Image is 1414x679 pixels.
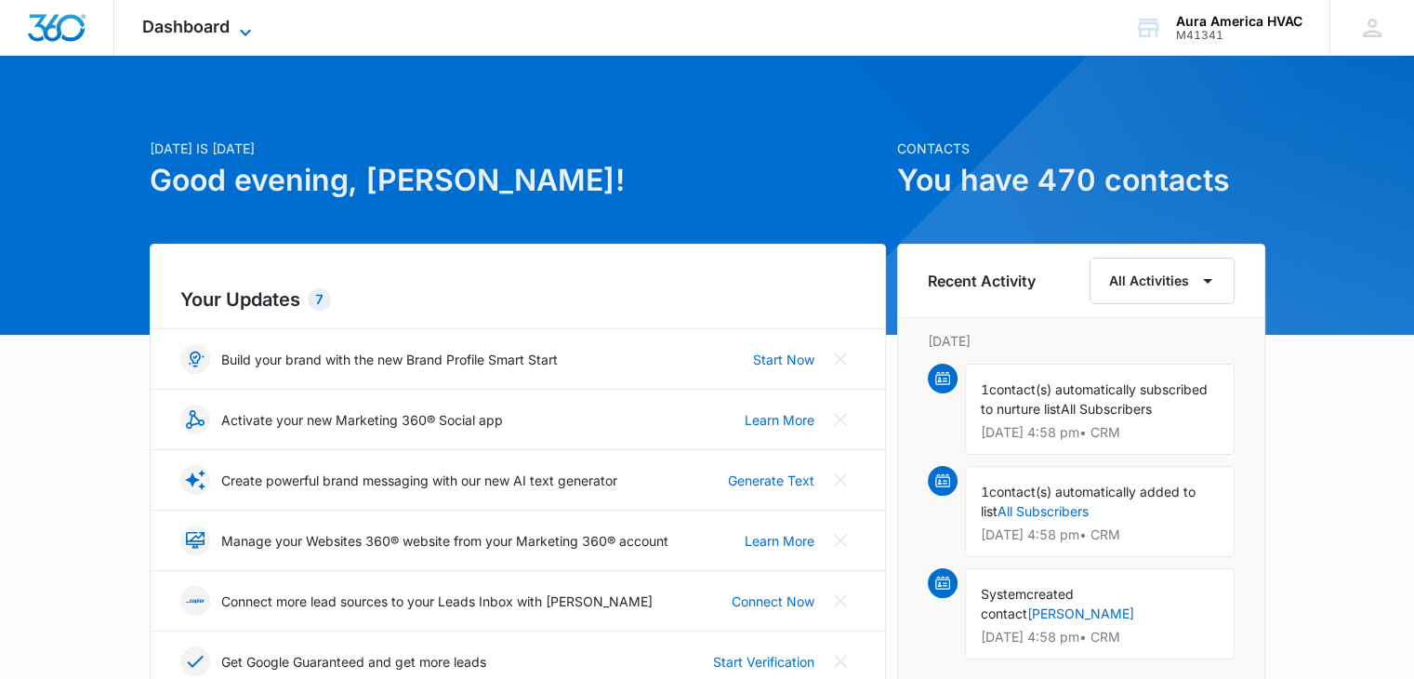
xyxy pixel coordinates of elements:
[981,484,1196,519] span: contact(s) automatically added to list
[826,526,855,555] button: Close
[732,592,814,611] a: Connect Now
[221,471,617,490] p: Create powerful brand messaging with our new AI text generator
[221,592,653,611] p: Connect more lead sources to your Leads Inbox with [PERSON_NAME]
[981,586,1074,621] span: created contact
[1061,401,1152,417] span: All Subscribers
[981,381,989,397] span: 1
[150,158,886,203] h1: Good evening, [PERSON_NAME]!
[745,531,814,551] a: Learn More
[221,410,503,430] p: Activate your new Marketing 360® Social app
[1027,606,1134,621] a: [PERSON_NAME]
[1176,14,1302,29] div: account name
[221,531,668,551] p: Manage your Websites 360® website from your Marketing 360® account
[753,350,814,369] a: Start Now
[221,350,558,369] p: Build your brand with the new Brand Profile Smart Start
[180,286,855,313] h2: Your Updates
[998,503,1089,519] a: All Subscribers
[221,652,486,672] p: Get Google Guaranteed and get more leads
[897,139,1265,158] p: Contacts
[142,17,230,36] span: Dashboard
[1176,29,1302,42] div: account id
[826,646,855,676] button: Close
[897,158,1265,203] h1: You have 470 contacts
[981,586,1026,602] span: System
[928,331,1235,351] p: [DATE]
[1090,258,1235,304] button: All Activities
[826,344,855,374] button: Close
[728,471,814,490] a: Generate Text
[713,652,814,672] a: Start Verification
[745,410,814,430] a: Learn More
[981,631,1219,644] p: [DATE] 4:58 pm • CRM
[826,405,855,434] button: Close
[826,465,855,495] button: Close
[826,586,855,616] button: Close
[981,484,989,499] span: 1
[981,528,1219,541] p: [DATE] 4:58 pm • CRM
[981,426,1219,439] p: [DATE] 4:58 pm • CRM
[928,270,1036,292] h6: Recent Activity
[981,381,1208,417] span: contact(s) automatically subscribed to nurture list
[308,288,331,311] div: 7
[150,139,886,158] p: [DATE] is [DATE]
